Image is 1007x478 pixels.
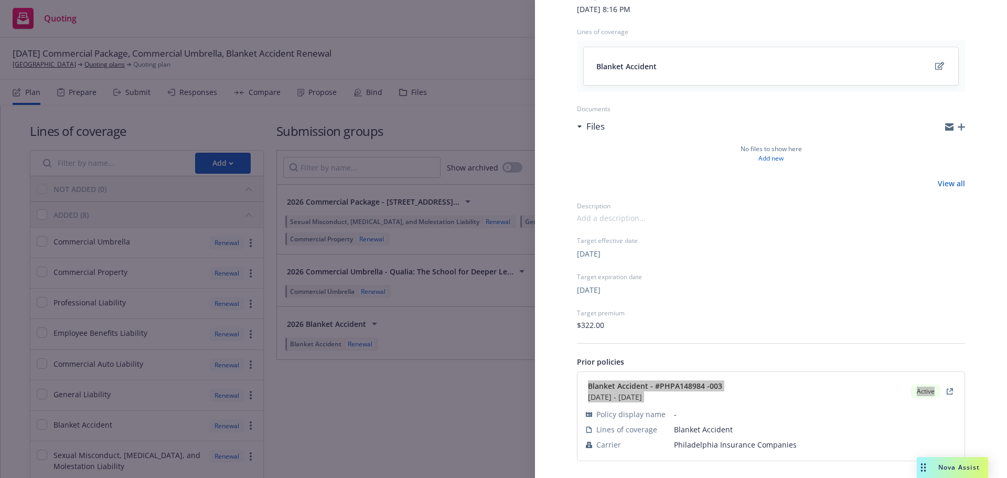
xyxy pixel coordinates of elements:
div: Target effective date [577,236,965,245]
div: [DATE] 8:16 PM [577,4,630,15]
span: - [674,409,956,420]
span: [DATE] - [DATE] [588,391,722,402]
button: [DATE] [577,248,601,259]
a: edit [933,60,946,72]
span: Nova Assist [938,463,980,472]
span: No files to show here [741,144,802,154]
a: Add new [758,154,784,163]
span: Philadelphia Insurance Companies [674,439,956,450]
span: Active [915,387,936,396]
div: Target premium [577,309,965,317]
strong: Blanket Accident - #PHPA148984 -003 [588,381,722,391]
span: Lines of coverage [596,424,657,435]
span: Policy display name [596,409,666,420]
a: View all [938,178,965,189]
span: $322.00 [577,320,604,331]
div: Lines of coverage [577,27,965,36]
span: Carrier [596,439,621,450]
button: Nova Assist [917,457,988,478]
button: [DATE] [577,284,601,295]
div: Description [577,201,965,210]
h3: Files [586,120,605,133]
div: Target expiration date [577,272,965,281]
span: Blanket Accident [596,61,657,72]
div: Documents [577,104,965,113]
div: Files [577,120,605,133]
a: View Policy [944,385,956,398]
span: Blanket Accident [674,424,956,435]
div: Drag to move [917,457,930,478]
div: Prior policies [577,356,965,367]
